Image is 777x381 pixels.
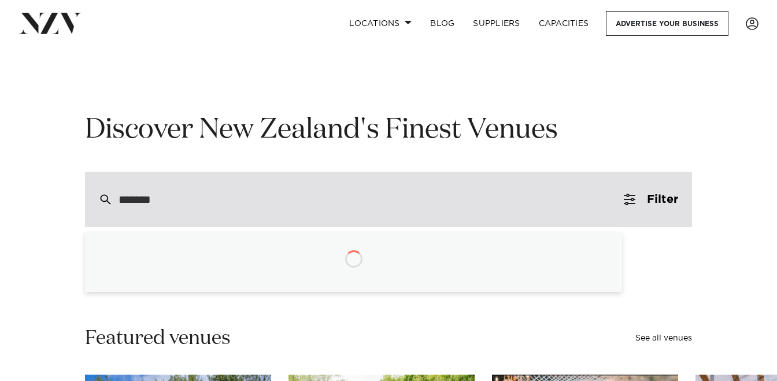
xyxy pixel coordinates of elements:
img: nzv-logo.png [18,13,82,34]
span: Filter [647,194,678,205]
a: Capacities [530,11,598,36]
h1: Discover New Zealand's Finest Venues [85,112,692,149]
button: Filter [610,172,692,227]
a: SUPPLIERS [464,11,529,36]
a: Locations [340,11,421,36]
a: Advertise your business [606,11,728,36]
a: See all venues [635,334,692,342]
a: BLOG [421,11,464,36]
h2: Featured venues [85,325,231,352]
